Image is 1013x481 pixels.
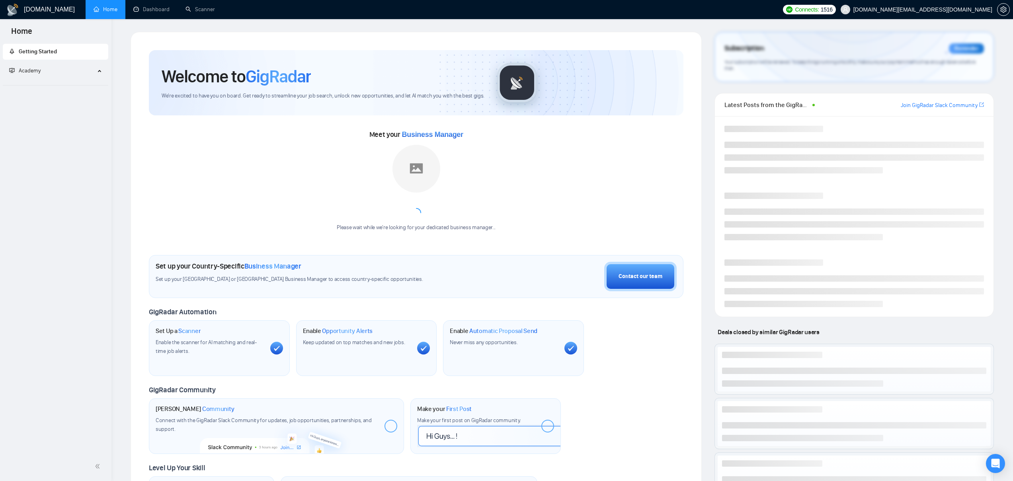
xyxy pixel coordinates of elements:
[901,101,978,110] a: Join GigRadar Slack Community
[149,308,216,316] span: GigRadar Automation
[156,276,468,283] span: Set up your [GEOGRAPHIC_DATA] or [GEOGRAPHIC_DATA] Business Manager to access country-specific op...
[244,262,301,271] span: Business Manager
[332,224,500,232] div: Please wait while we're looking for your dedicated business manager...
[714,325,822,339] span: Deals closed by similar GigRadar users
[724,100,810,110] span: Latest Posts from the GigRadar Community
[19,67,41,74] span: Academy
[9,49,15,54] span: rocket
[949,43,984,54] div: Reminder
[9,68,15,73] span: fund-projection-screen
[469,327,537,335] span: Automatic Proposal Send
[95,462,103,470] span: double-left
[619,272,662,281] div: Contact our team
[997,3,1010,16] button: setting
[450,327,537,335] h1: Enable
[149,463,205,472] span: Level Up Your Skill
[3,82,108,87] li: Academy Homepage
[94,6,117,13] a: homeHome
[6,4,19,16] img: logo
[133,6,170,13] a: dashboardDashboard
[412,208,421,218] span: loading
[156,262,301,271] h1: Set up your Country-Specific
[497,63,537,103] img: gigradar-logo.png
[303,339,405,346] span: Keep updated on top matches and new jobs.
[450,339,517,346] span: Never miss any opportunities.
[843,7,848,12] span: user
[786,6,792,13] img: upwork-logo.png
[724,59,975,72] span: Your subscription will be renewed. To keep things running smoothly, make sure your payment method...
[997,6,1010,13] a: setting
[3,44,108,60] li: Getting Started
[200,417,353,454] img: slackcommunity-bg.png
[149,386,216,394] span: GigRadar Community
[979,101,984,109] a: export
[246,66,311,87] span: GigRadar
[322,327,373,335] span: Opportunity Alerts
[369,130,463,139] span: Meet your
[5,25,39,42] span: Home
[9,67,41,74] span: Academy
[795,5,819,14] span: Connects:
[724,42,764,55] span: Subscription
[162,66,311,87] h1: Welcome to
[19,48,57,55] span: Getting Started
[156,417,372,432] span: Connect with the GigRadar Slack Community for updates, job opportunities, partnerships, and support.
[392,145,440,193] img: placeholder.png
[821,5,833,14] span: 1516
[979,101,984,108] span: export
[178,327,201,335] span: Scanner
[156,405,234,413] h1: [PERSON_NAME]
[185,6,215,13] a: searchScanner
[417,405,472,413] h1: Make your
[156,327,201,335] h1: Set Up a
[604,262,677,291] button: Contact our team
[156,339,257,354] span: Enable the scanner for AI matching and real-time job alerts.
[446,405,472,413] span: First Post
[402,130,463,138] span: Business Manager
[202,405,234,413] span: Community
[997,6,1009,13] span: setting
[417,417,521,424] span: Make your first post on GigRadar community.
[162,92,484,100] span: We're excited to have you on board. Get ready to streamline your job search, unlock new opportuni...
[303,327,373,335] h1: Enable
[986,454,1005,473] div: Open Intercom Messenger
